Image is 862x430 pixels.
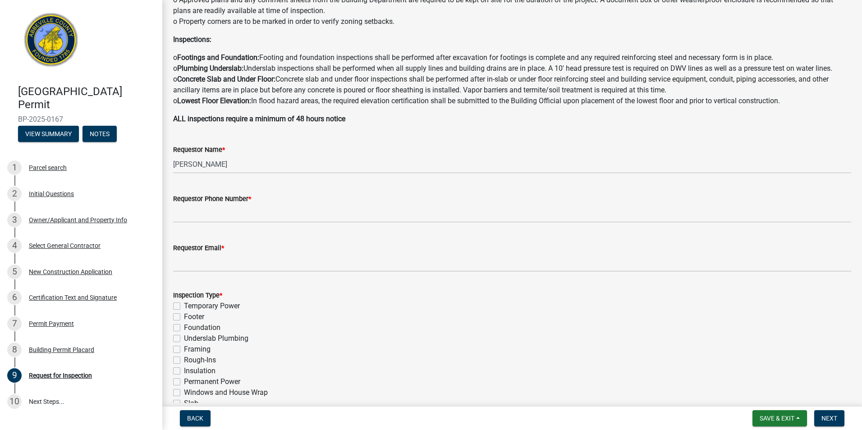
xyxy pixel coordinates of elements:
[7,290,22,305] div: 6
[29,320,74,327] div: Permit Payment
[7,368,22,383] div: 9
[184,311,204,322] label: Footer
[184,301,240,311] label: Temporary Power
[173,245,224,252] label: Requestor Email
[184,355,216,366] label: Rough-Ins
[29,269,112,275] div: New Construction Application
[173,52,851,106] p: o Footing and foundation inspections shall be performed after excavation for footings is complete...
[29,165,67,171] div: Parcel search
[752,410,807,426] button: Save & Exit
[7,187,22,201] div: 2
[18,85,155,111] h4: [GEOGRAPHIC_DATA] Permit
[821,415,837,422] span: Next
[18,9,84,76] img: Abbeville County, South Carolina
[180,410,211,426] button: Back
[7,394,22,409] div: 10
[173,147,225,153] label: Requestor Name
[177,64,243,73] strong: Plumbing Underslab:
[814,410,844,426] button: Next
[18,115,144,124] span: BP-2025-0167
[760,415,794,422] span: Save & Exit
[177,96,251,105] strong: Lowest Floor Elevation:
[7,316,22,331] div: 7
[173,196,251,202] label: Requestor Phone Number
[7,238,22,253] div: 4
[173,114,345,123] strong: ALL inspections require a minimum of 48 hours notice
[29,217,127,223] div: Owner/Applicant and Property Info
[173,293,222,299] label: Inspection Type
[29,191,74,197] div: Initial Questions
[184,398,198,409] label: Slab
[184,344,211,355] label: Framing
[29,294,117,301] div: Certification Text and Signature
[173,35,211,44] strong: Inspections:
[7,343,22,357] div: 8
[29,372,92,379] div: Request for Inspection
[18,131,79,138] wm-modal-confirm: Summary
[184,387,268,398] label: Windows and House Wrap
[7,160,22,175] div: 1
[83,126,117,142] button: Notes
[7,265,22,279] div: 5
[177,75,275,83] strong: Concrete Slab and Under Floor:
[187,415,203,422] span: Back
[184,322,220,333] label: Foundation
[177,53,259,62] strong: Footings and Foundation:
[83,131,117,138] wm-modal-confirm: Notes
[18,126,79,142] button: View Summary
[184,333,248,344] label: Underslab Plumbing
[7,213,22,227] div: 3
[184,366,215,376] label: Insulation
[184,376,240,387] label: Permanent Power
[29,242,101,249] div: Select General Contractor
[29,347,94,353] div: Building Permit Placard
